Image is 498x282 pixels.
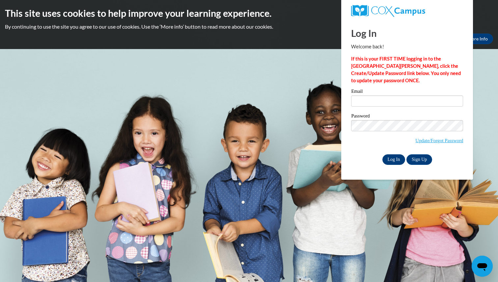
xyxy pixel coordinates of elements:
[351,26,463,40] h1: Log In
[382,154,405,165] input: Log In
[472,256,493,277] iframe: Button to launch messaging window
[351,43,463,50] p: Welcome back!
[351,5,463,17] a: COX Campus
[5,7,493,20] h2: This site uses cookies to help improve your learning experience.
[5,23,493,30] p: By continuing to use the site you agree to our use of cookies. Use the ‘More info’ button to read...
[415,138,463,143] a: Update/Forgot Password
[351,89,463,95] label: Email
[351,114,463,120] label: Password
[462,34,493,44] a: More Info
[351,56,461,83] strong: If this is your FIRST TIME logging in to the [GEOGRAPHIC_DATA][PERSON_NAME], click the Create/Upd...
[406,154,432,165] a: Sign Up
[351,5,425,17] img: COX Campus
